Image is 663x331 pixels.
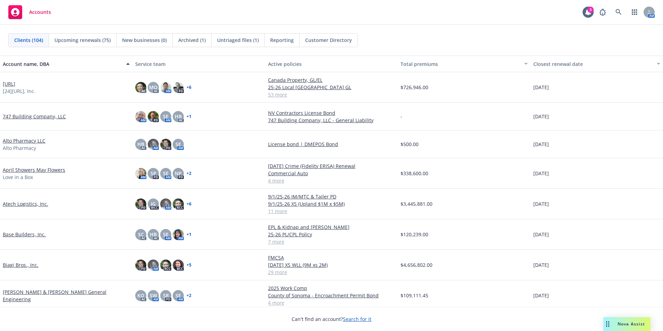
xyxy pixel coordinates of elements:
a: FMCSA [268,254,395,261]
a: [URL] [3,80,15,87]
img: photo [135,82,146,93]
img: photo [173,260,184,271]
span: [DATE] [533,261,549,269]
div: Service team [135,60,262,68]
span: NP [175,170,182,177]
span: $109,111.45 [401,292,428,299]
img: photo [148,111,159,122]
span: [DATE] [533,84,549,91]
span: $726,946.00 [401,84,428,91]
span: [DATE] [533,200,549,207]
img: photo [173,82,184,93]
span: $500.00 [401,141,419,148]
a: 29 more [268,269,395,276]
div: Drag to move [603,317,612,331]
span: HB [175,113,182,120]
span: JG [151,200,156,207]
a: County of Sonoma - Encroachment Permit Bond [268,292,395,299]
span: HB [150,231,157,238]
div: Active policies [268,60,395,68]
span: KO [137,292,144,299]
span: Untriaged files (1) [217,36,259,44]
a: Biagi Bros., Inc. [3,261,38,269]
a: 25-26 Local [GEOGRAPHIC_DATA] GL [268,84,395,91]
a: Switch app [628,5,642,19]
a: Commercial Auto [268,170,395,177]
span: [DATE] [533,113,549,120]
span: [DATE] [533,141,549,148]
span: [24][URL], Inc. [3,87,35,95]
div: Closest renewal date [533,60,653,68]
a: [DATE] XS WLL (9M xs 2M) [268,261,395,269]
span: [DATE] [533,170,549,177]
span: SE [163,170,169,177]
a: NV Contractors License Bond [268,109,395,117]
span: SE [175,141,181,148]
a: 747 Building Company, LLC - General Liability [268,117,395,124]
span: Archived (1) [178,36,206,44]
span: SP [150,170,156,177]
a: 4 more [268,177,395,184]
span: SR [163,292,169,299]
span: Accounts [29,9,51,15]
span: [DATE] [533,231,549,238]
a: EPL & Kidnap and [PERSON_NAME] [268,223,395,231]
a: 9/1/25-26 XS (Upland $1M x $5M) [268,200,395,207]
span: Reporting [270,36,294,44]
img: photo [173,198,184,210]
a: April Showers May Flowers [3,166,65,173]
a: Accounts [6,2,54,22]
img: photo [160,82,171,93]
span: SE [163,113,169,120]
img: photo [160,198,171,210]
a: 25-26 PL/CPL Policy [268,231,395,238]
span: - [401,113,402,120]
span: Nova Assist [618,321,645,327]
span: MQ [149,84,157,91]
a: + 5 [187,263,191,267]
a: 53 more [268,91,395,98]
a: Search for it [343,316,371,322]
span: [DATE] [533,292,549,299]
img: photo [135,111,146,122]
a: 9/1/25-26 IM/MTC & Tailer PD [268,193,395,200]
img: photo [160,260,171,271]
span: Clients (104) [14,36,43,44]
a: 2025 Work Comp [268,285,395,292]
img: photo [148,260,159,271]
span: Can't find an account? [292,315,371,323]
a: + 6 [187,202,191,206]
span: SE [163,231,169,238]
a: 7 more [268,238,395,245]
div: Total premiums [401,60,520,68]
a: Alto Pharmacy LLC [3,137,45,144]
a: Search [612,5,626,19]
span: New businesses (0) [122,36,167,44]
a: + 2 [187,294,191,298]
img: photo [160,139,171,150]
span: Customer Directory [305,36,352,44]
div: 3 [587,7,594,13]
img: photo [135,168,146,179]
button: Active policies [265,56,398,72]
a: 4 more [268,299,395,306]
span: HB [137,141,144,148]
a: Atech Logistics, Inc. [3,200,48,207]
span: Upcoming renewals (75) [54,36,111,44]
a: 747 Building Company, LLC [3,113,66,120]
a: [DATE] Crime (Fidelity ERISA) Renewal [268,162,395,170]
a: Canada Property, GL/EL [268,76,395,84]
span: $120,239.00 [401,231,428,238]
a: Report a Bug [596,5,610,19]
a: + 1 [187,114,191,119]
button: Total premiums [398,56,530,72]
span: Alto Pharmacy [3,144,36,152]
a: 11 more [268,207,395,215]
